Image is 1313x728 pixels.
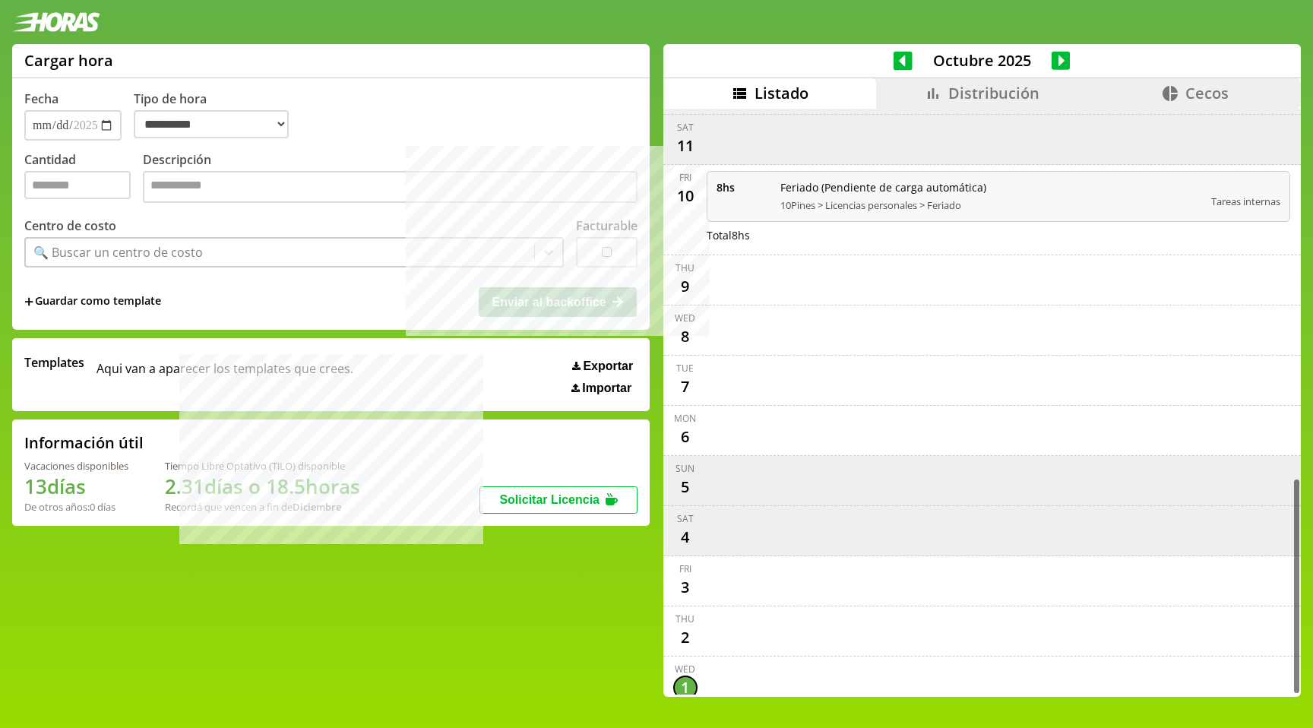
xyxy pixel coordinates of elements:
[679,171,691,184] div: Fri
[24,432,144,453] h2: Información útil
[582,381,631,395] span: Importar
[755,83,808,103] span: Listado
[568,359,638,374] button: Exportar
[679,562,691,575] div: Fri
[24,473,128,500] h1: 13 días
[24,217,116,234] label: Centro de costo
[675,462,694,475] div: Sun
[24,90,59,107] label: Fecha
[165,500,360,514] div: Recordá que vencen a fin de
[583,359,633,373] span: Exportar
[24,354,84,371] span: Templates
[675,312,695,324] div: Wed
[479,486,638,514] button: Solicitar Licencia
[948,83,1039,103] span: Distribución
[673,676,698,700] div: 1
[24,293,161,310] span: +Guardar como template
[24,171,131,199] input: Cantidad
[663,109,1301,695] div: scrollable content
[673,425,698,449] div: 6
[673,184,698,208] div: 10
[24,459,128,473] div: Vacaciones disponibles
[676,362,694,375] div: Tue
[675,612,694,625] div: Thu
[1185,83,1229,103] span: Cecos
[673,575,698,600] div: 3
[12,12,100,32] img: logotipo
[293,500,341,514] b: Diciembre
[499,493,600,506] span: Solicitar Licencia
[134,110,289,138] select: Tipo de hora
[24,500,128,514] div: De otros años: 0 días
[96,354,353,395] span: Aqui van a aparecer los templates que crees.
[675,663,695,676] div: Wed
[673,134,698,158] div: 11
[24,293,33,310] span: +
[707,228,1291,242] div: Total 8 hs
[677,121,694,134] div: Sat
[576,217,638,234] label: Facturable
[673,324,698,349] div: 8
[673,375,698,399] div: 7
[33,244,203,261] div: 🔍 Buscar un centro de costo
[165,473,360,500] h1: 2.31 días o 18.5 horas
[1211,195,1280,208] span: Tareas internas
[780,180,1201,195] span: Feriado (Pendiente de carga automática)
[165,459,360,473] div: Tiempo Libre Optativo (TiLO) disponible
[717,180,770,195] span: 8 hs
[24,151,143,207] label: Cantidad
[673,475,698,499] div: 5
[24,50,113,71] h1: Cargar hora
[143,171,638,203] textarea: Descripción
[673,525,698,549] div: 4
[913,50,1052,71] span: Octubre 2025
[673,274,698,299] div: 9
[143,151,638,207] label: Descripción
[673,625,698,650] div: 2
[674,412,696,425] div: Mon
[134,90,301,141] label: Tipo de hora
[677,512,694,525] div: Sat
[675,261,694,274] div: Thu
[780,198,1201,212] span: 10Pines > Licencias personales > Feriado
